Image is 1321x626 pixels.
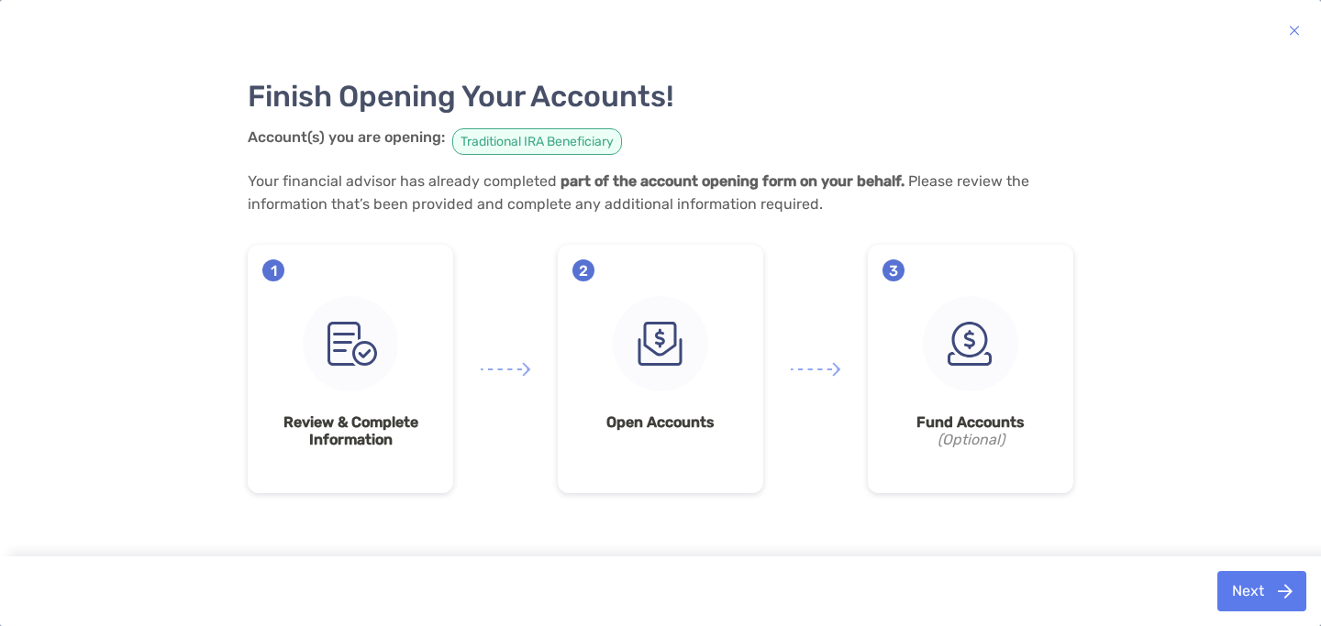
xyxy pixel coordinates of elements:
[1278,584,1293,599] img: button icon
[791,362,840,377] img: arrow
[262,413,438,448] strong: Review & Complete Information
[883,431,1059,448] i: (Optional)
[303,296,398,391] img: step
[1289,19,1300,41] img: button icon
[613,296,708,391] img: step
[572,413,749,431] strong: Open Accounts
[481,362,530,377] img: arrow
[248,170,1073,215] p: Your financial advisor has already completed Please review the information that’s been provided a...
[883,413,1059,431] strong: Fund Accounts
[923,296,1018,391] img: step
[248,79,1073,114] h3: Finish Opening Your Accounts!
[1217,571,1306,611] button: Next
[561,172,905,190] strong: part of the account opening form on your behalf.
[883,259,905,281] span: 3
[572,259,594,281] span: 2
[262,259,284,281] span: 1
[248,128,445,146] strong: Account(s) you are opening:
[452,128,622,155] span: Traditional IRA Beneficiary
